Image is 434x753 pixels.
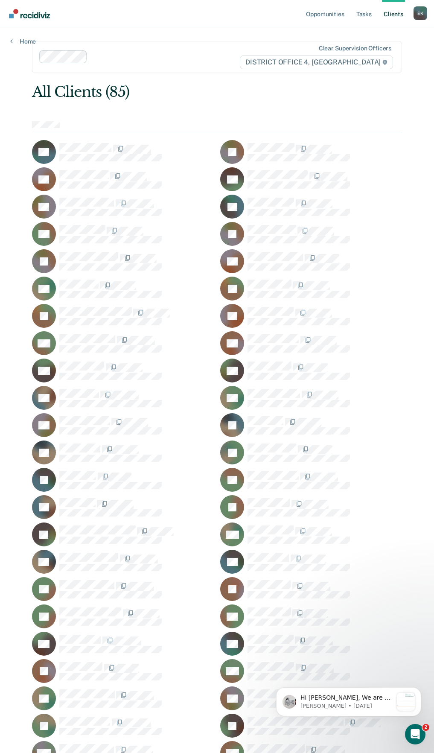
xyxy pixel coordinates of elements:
button: Profile dropdown button [414,6,427,20]
div: E K [414,6,427,20]
a: Home [10,38,36,45]
span: DISTRICT OFFICE 4, [GEOGRAPHIC_DATA] [240,55,393,69]
div: Clear supervision officers [319,45,391,52]
img: Recidiviz [9,9,50,18]
span: Hi [PERSON_NAME], We are so excited to announce a brand new feature: AI case note search! 📣 Findi... [37,24,129,243]
iframe: Intercom notifications message [263,670,434,730]
p: Message from Kim, sent 1w ago [37,32,129,40]
iframe: Intercom live chat [405,724,425,744]
div: All Clients (85) [32,83,328,101]
span: 2 [422,724,429,731]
